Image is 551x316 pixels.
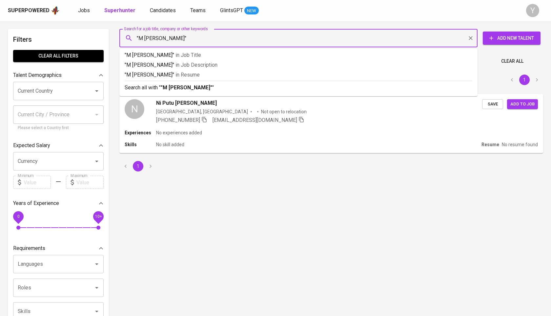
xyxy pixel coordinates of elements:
[501,57,523,65] span: Clear All
[244,8,259,14] span: NEW
[13,142,50,149] p: Expected Salary
[156,108,248,115] div: [GEOGRAPHIC_DATA], [GEOGRAPHIC_DATA]
[104,7,135,13] b: Superhunter
[510,101,535,108] span: Add to job
[506,75,543,85] nav: pagination navigation
[13,50,104,62] button: Clear All filters
[13,197,104,210] div: Years of Experience
[78,7,91,15] a: Jobs
[125,71,472,79] p: "M [PERSON_NAME]"
[24,176,51,189] input: Value
[133,161,143,171] button: page 1
[51,6,60,15] img: app logo
[213,117,297,123] span: [EMAIL_ADDRESS][DOMAIN_NAME]
[156,129,202,136] p: No experiences added
[8,6,60,15] a: Superpoweredapp logo
[13,242,104,255] div: Requirements
[95,214,102,219] span: 10+
[175,72,200,78] span: in Resume
[466,34,475,43] button: Clear
[261,108,307,115] p: Not open to relocation
[220,7,243,13] span: GlintsGPT
[150,7,176,13] span: Candidates
[526,4,539,17] div: Y
[92,283,101,292] button: Open
[76,176,104,189] input: Value
[17,214,19,219] span: 0
[156,117,200,123] span: [PHONE_NUMBER]
[125,84,472,92] p: Search all with " "
[13,244,45,252] p: Requirements
[175,52,201,58] span: in Job Title
[13,139,104,152] div: Expected Salary
[175,62,217,68] span: in Job Description
[18,125,99,131] p: Please select a Country first
[190,7,206,13] span: Teams
[507,99,538,109] button: Add to job
[78,7,90,13] span: Jobs
[13,71,62,79] p: Talent Demographics
[125,141,156,148] p: Skills
[156,99,217,107] span: Ni Putu [PERSON_NAME]
[92,157,101,166] button: Open
[119,161,157,171] nav: pagination navigation
[13,69,104,82] div: Talent Demographics
[156,141,184,148] p: No skill added
[502,141,538,148] p: No resume found
[190,7,207,15] a: Teams
[499,55,526,67] button: Clear All
[104,7,137,15] a: Superhunter
[485,101,500,108] span: Save
[125,99,144,119] div: N
[125,129,156,136] p: Experiences
[119,94,543,153] a: NNi Putu [PERSON_NAME][GEOGRAPHIC_DATA], [GEOGRAPHIC_DATA]Not open to relocation[PHONE_NUMBER] [E...
[483,32,541,45] button: Add New Talent
[13,34,104,45] h6: Filters
[150,7,177,15] a: Candidates
[125,51,472,59] p: "M [PERSON_NAME]"
[92,260,101,269] button: Open
[481,141,499,148] p: Resume
[18,52,98,60] span: Clear All filters
[92,307,101,316] button: Open
[8,7,50,14] div: Superpowered
[220,7,259,15] a: GlintsGPT NEW
[13,199,59,207] p: Years of Experience
[488,34,535,42] span: Add New Talent
[161,84,212,91] b: "M [PERSON_NAME]"
[519,75,530,85] button: page 1
[92,86,101,96] button: Open
[482,99,503,109] button: Save
[125,61,472,69] p: "M [PERSON_NAME]"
